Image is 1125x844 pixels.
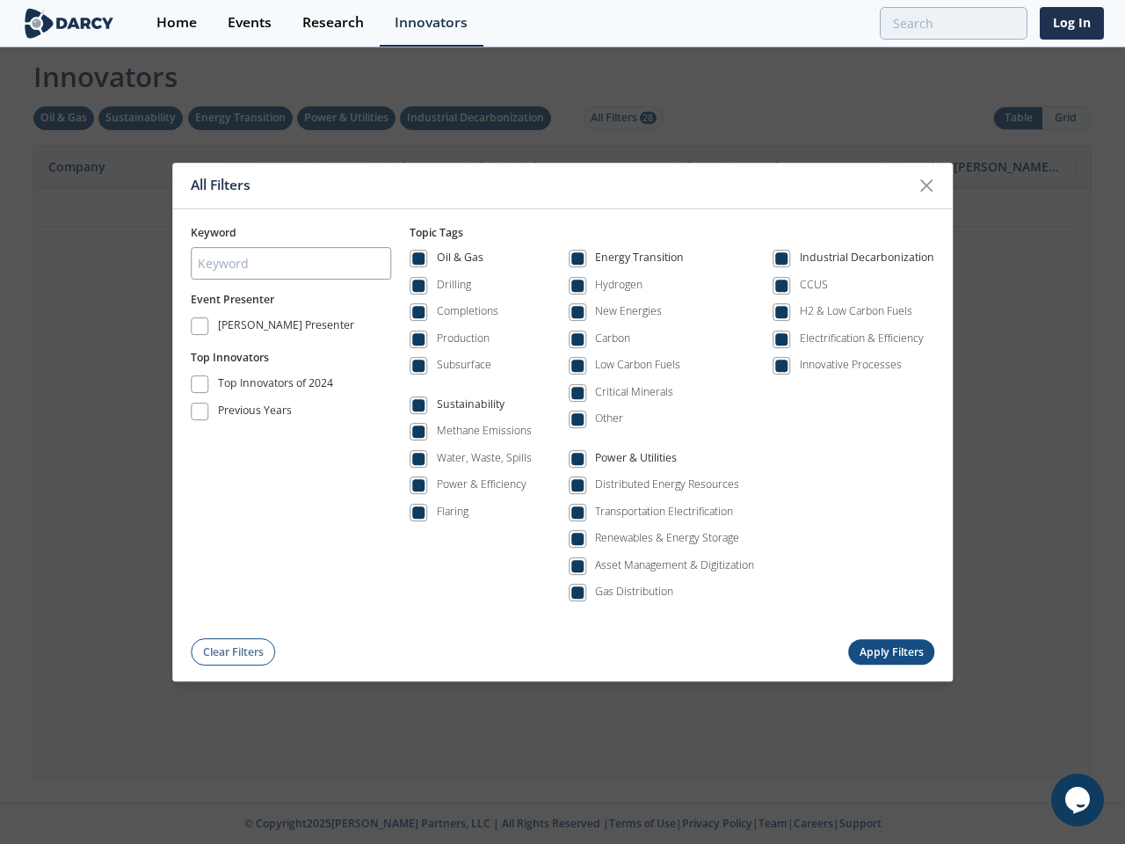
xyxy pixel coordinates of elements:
[848,640,934,666] button: Apply Filters
[800,331,924,346] div: Electrification & Efficiency
[410,225,463,240] span: Topic Tags
[437,304,498,320] div: Completions
[437,358,491,374] div: Subsurface
[1051,774,1107,826] iframe: chat widget
[800,304,912,320] div: H2 & Low Carbon Fuels
[218,375,333,397] div: Top Innovators of 2024
[595,411,623,427] div: Other
[437,450,532,466] div: Water, Waste, Spills
[595,304,662,320] div: New Energies
[437,277,471,293] div: Drilling
[800,358,902,374] div: Innovative Processes
[595,477,739,493] div: Distributed Energy Resources
[395,16,468,30] div: Innovators
[228,16,272,30] div: Events
[437,397,504,418] div: Sustainability
[191,292,274,308] button: Event Presenter
[595,531,739,547] div: Renewables & Energy Storage
[595,504,733,520] div: Transportation Electrification
[437,331,490,346] div: Production
[800,277,828,293] div: CCUS
[595,450,677,471] div: Power & Utilities
[21,8,117,39] img: logo-wide.svg
[437,504,468,520] div: Flaring
[595,251,684,272] div: Energy Transition
[191,639,275,666] button: Clear Filters
[595,557,754,573] div: Asset Management & Digitization
[302,16,364,30] div: Research
[595,331,630,346] div: Carbon
[191,292,274,307] span: Event Presenter
[156,16,197,30] div: Home
[191,350,269,366] button: Top Innovators
[437,251,483,272] div: Oil & Gas
[437,424,532,440] div: Methane Emissions
[191,247,391,280] input: Keyword
[191,225,236,240] span: Keyword
[218,317,354,338] div: [PERSON_NAME] Presenter
[218,403,292,424] div: Previous Years
[191,350,269,365] span: Top Innovators
[595,585,673,600] div: Gas Distribution
[595,358,680,374] div: Low Carbon Fuels
[191,169,910,202] div: All Filters
[437,477,526,493] div: Power & Efficiency
[800,251,934,272] div: Industrial Decarbonization
[880,7,1027,40] input: Advanced Search
[595,384,673,400] div: Critical Minerals
[595,277,642,293] div: Hydrogen
[1040,7,1104,40] a: Log In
